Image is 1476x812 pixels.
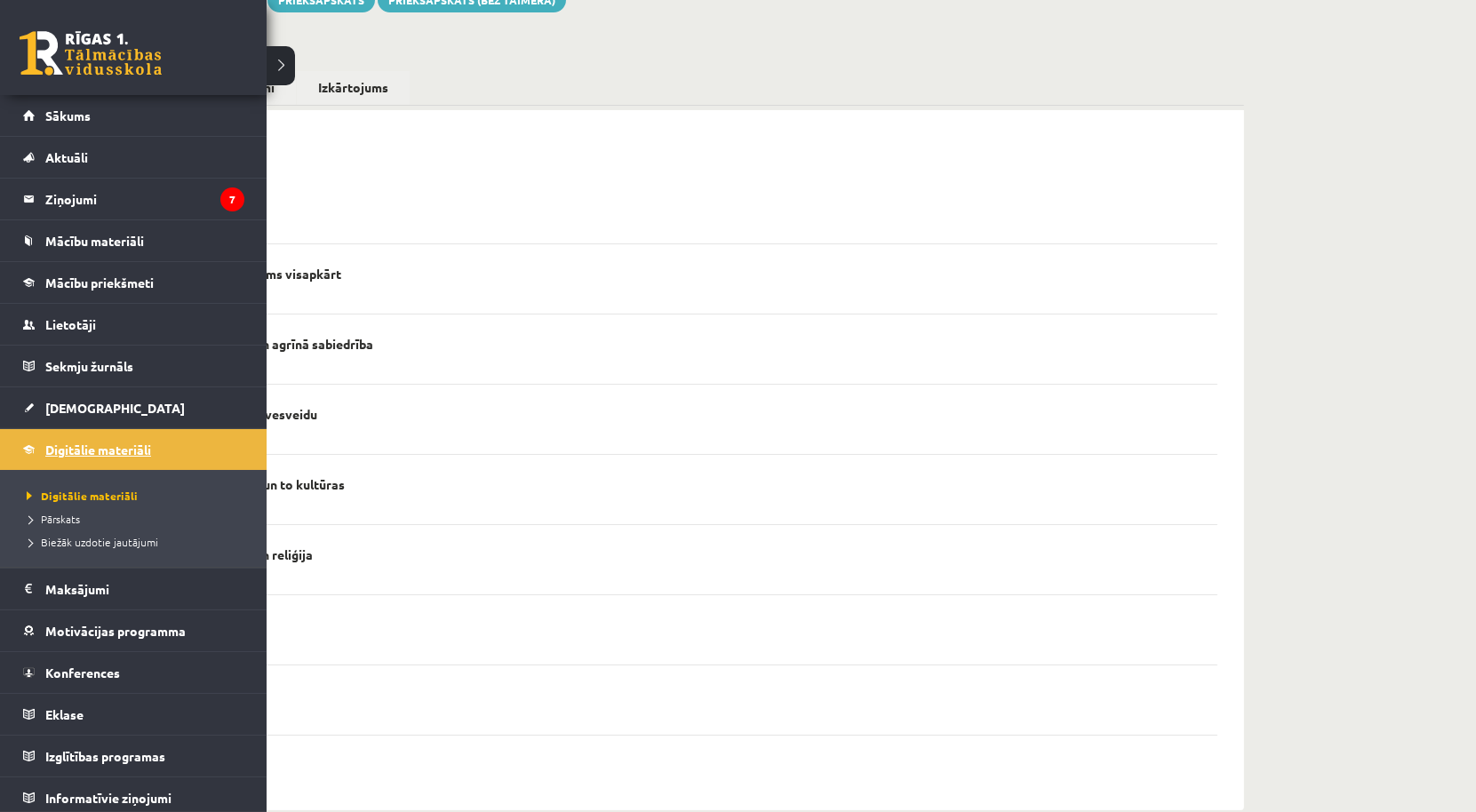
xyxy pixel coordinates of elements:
[45,233,144,249] span: Mācību materiāli
[45,748,165,764] span: Izglītības programas
[23,387,244,428] a: [DEMOGRAPHIC_DATA]
[23,304,244,345] a: Lietotāji
[45,358,133,374] span: Sekmju žurnāls
[22,535,158,549] span: Biežāk uzdotie jautājumi
[23,610,244,651] a: Motivācijas programma
[23,95,244,136] a: Sākums
[23,652,244,693] a: Konferences
[45,179,244,219] legend: Ziņojumi
[45,316,96,332] span: Lietotāji
[45,569,244,609] legend: Maksājumi
[22,489,138,503] span: Digitālie materiāli
[45,706,84,722] span: Eklase
[23,346,244,386] a: Sekmju žurnāls
[45,400,185,416] span: [DEMOGRAPHIC_DATA]
[45,149,88,165] span: Aktuāli
[23,137,244,178] a: Aktuāli
[297,71,410,104] a: Izkārtojums
[45,107,91,123] span: Sākums
[22,488,249,504] a: Digitālie materiāli
[22,512,80,526] span: Pārskats
[23,694,244,735] a: Eklase
[45,790,172,806] span: Informatīvie ziņojumi
[45,665,120,681] span: Konferences
[23,220,244,261] a: Mācību materiāli
[23,429,244,470] a: Digitālie materiāli
[23,262,244,303] a: Mācību priekšmeti
[23,179,244,219] a: Ziņojumi7
[45,623,186,639] span: Motivācijas programma
[22,511,249,527] a: Pārskats
[22,534,249,550] a: Biežāk uzdotie jautājumi
[23,736,244,776] a: Izglītības programas
[23,569,244,609] a: Maksājumi
[220,187,244,211] i: 7
[20,31,162,76] a: Rīgas 1. Tālmācības vidusskola
[45,275,154,291] span: Mācību priekšmeti
[45,442,151,458] span: Digitālie materiāli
